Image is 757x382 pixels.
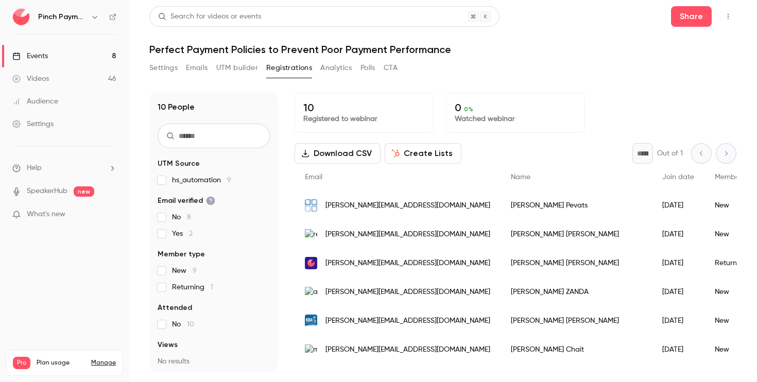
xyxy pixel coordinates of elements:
span: [PERSON_NAME][EMAIL_ADDRESS][DOMAIN_NAME] [325,287,490,298]
li: help-dropdown-opener [12,163,116,173]
div: [PERSON_NAME] Chait [501,335,652,364]
iframe: Noticeable Trigger [104,210,116,219]
div: [PERSON_NAME] [PERSON_NAME] [501,249,652,277]
button: Share [671,6,712,27]
div: [DATE] [652,249,704,277]
button: UTM builder [216,60,258,76]
span: Pro [13,357,30,369]
h1: 10 People [158,101,195,113]
span: 9 [193,267,197,274]
span: No [172,319,194,329]
p: 0 [455,101,576,114]
img: myfc.com.au [305,344,317,355]
button: Download CSV [295,143,381,164]
span: 9 [227,177,231,184]
p: Registered to webinar [303,114,425,124]
img: getpinch.com.au [305,257,317,269]
p: No results [158,356,270,367]
div: Settings [12,119,54,129]
span: 10 [187,321,194,328]
span: Yes [172,229,193,239]
img: regionalbookkeeping.com.au [305,229,317,240]
button: Create Lists [385,143,461,164]
div: [DATE] [652,335,704,364]
button: Settings [149,60,178,76]
span: Views [158,340,178,350]
div: [DATE] [652,191,704,220]
p: 10 [303,101,425,114]
a: SpeakerHub [27,186,67,197]
p: Out of 1 [657,148,683,159]
span: 2 [189,230,193,237]
div: Audience [12,96,58,107]
span: New [172,266,197,276]
img: aza-cpa.com.au [305,287,317,298]
span: Join date [662,173,694,181]
button: Polls [360,60,375,76]
span: 0 % [464,106,473,113]
span: No [172,212,191,222]
div: Events [12,51,48,61]
span: Email [305,173,322,181]
span: [PERSON_NAME][EMAIL_ADDRESS][DOMAIN_NAME] [325,258,490,269]
span: 8 [187,214,191,221]
span: Help [27,163,42,173]
img: Pinch Payments [13,9,29,25]
a: Manage [91,359,116,367]
button: Analytics [320,60,352,76]
span: Name [511,173,530,181]
span: [PERSON_NAME][EMAIL_ADDRESS][DOMAIN_NAME] [325,229,490,240]
span: UTM Source [158,159,200,169]
button: CTA [384,60,398,76]
span: Returning [172,282,213,292]
div: [PERSON_NAME] [PERSON_NAME] [501,220,652,249]
button: Emails [186,60,208,76]
h1: Perfect Payment Policies to Prevent Poor Payment Performance [149,43,736,56]
img: yovichadvisory.com [305,199,317,212]
span: Email verified [158,196,215,206]
button: Registrations [266,60,312,76]
span: [PERSON_NAME][EMAIL_ADDRESS][DOMAIN_NAME] [325,316,490,326]
span: What's new [27,209,65,220]
h6: Pinch Payments [38,12,87,22]
span: new [74,186,94,197]
span: Plan usage [37,359,85,367]
div: [PERSON_NAME] ZANDA [501,277,652,306]
span: [PERSON_NAME][EMAIL_ADDRESS][DOMAIN_NAME] [325,344,490,355]
span: Member type [158,249,205,259]
div: [PERSON_NAME] Pevats [501,191,652,220]
span: Attended [158,303,192,313]
span: [PERSON_NAME][EMAIL_ADDRESS][DOMAIN_NAME] [325,200,490,211]
p: Watched webinar [455,114,576,124]
div: [DATE] [652,277,704,306]
div: [DATE] [652,306,704,335]
div: [DATE] [652,220,704,249]
div: Search for videos or events [158,11,261,22]
div: [PERSON_NAME] [PERSON_NAME] [501,306,652,335]
span: 1 [211,284,213,291]
img: kbaa.com.au [305,315,317,327]
div: Videos [12,74,49,84]
span: hs_automation [172,175,231,185]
